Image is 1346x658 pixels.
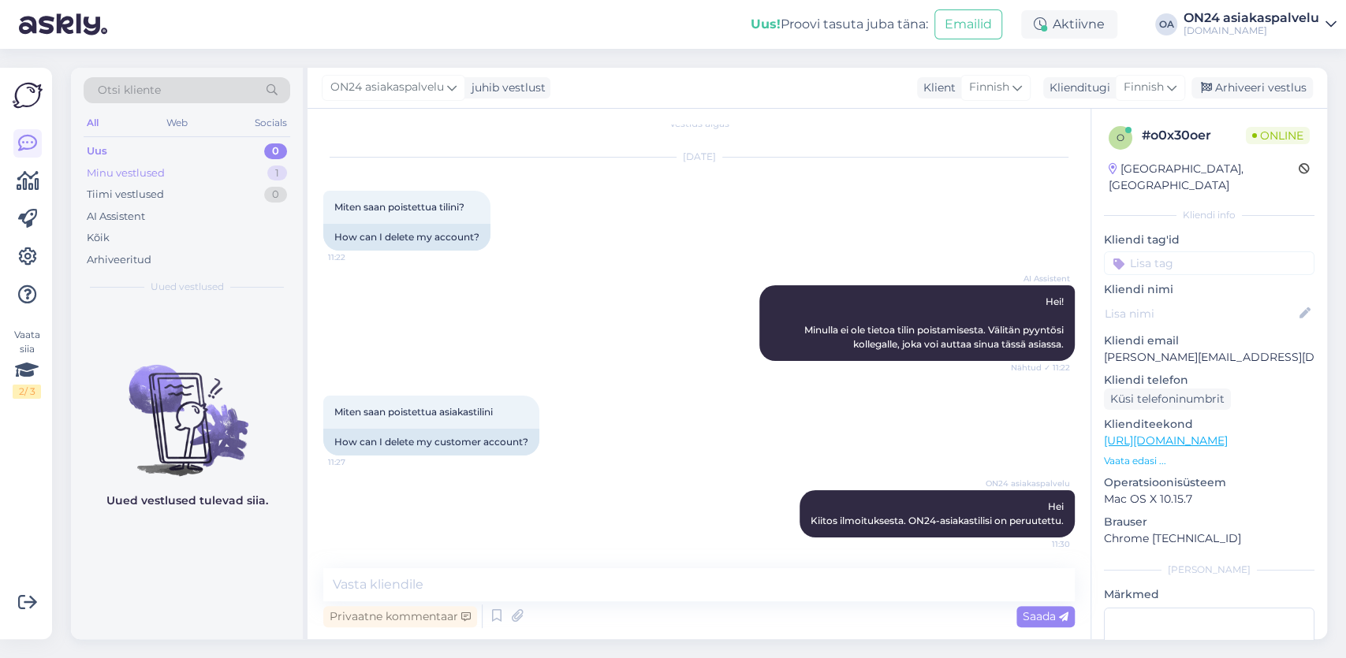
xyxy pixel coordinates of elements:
div: Privaatne kommentaar [323,606,477,627]
span: Finnish [969,79,1009,96]
p: [PERSON_NAME][EMAIL_ADDRESS][DOMAIN_NAME] [1104,349,1314,366]
p: Uued vestlused tulevad siia. [106,493,268,509]
div: Proovi tasuta juba täna: [751,15,928,34]
div: [PERSON_NAME] [1104,563,1314,577]
p: Kliendi telefon [1104,372,1314,388]
div: How can I delete my account? [323,224,490,251]
div: Minu vestlused [87,165,165,181]
span: 11:27 [328,456,387,468]
div: ON24 asiakaspalvelu [1184,12,1319,24]
p: Operatsioonisüsteem [1104,474,1314,491]
p: Mac OS X 10.15.7 [1104,491,1314,507]
span: Online [1246,127,1310,144]
div: 1 [267,165,287,181]
div: Aktiivne [1021,10,1117,39]
p: Kliendi nimi [1104,281,1314,298]
div: Klient [917,80,956,96]
div: Kliendi info [1104,208,1314,222]
p: Brauser [1104,514,1314,530]
div: Uus [87,143,107,159]
p: Klienditeekond [1104,416,1314,433]
div: juhib vestlust [465,80,546,96]
div: Tiimi vestlused [87,187,164,203]
span: AI Assistent [1011,273,1070,284]
span: 11:22 [328,251,387,263]
span: Saada [1023,609,1068,623]
div: AI Assistent [87,209,145,225]
div: 0 [264,143,287,159]
span: Miten saan poistettua asiakastilini [334,406,493,418]
p: Chrome [TECHNICAL_ID] [1104,530,1314,547]
div: Socials [252,113,290,133]
div: Vaata siia [13,328,41,399]
p: Kliendi tag'id [1104,232,1314,248]
span: ON24 asiakaspalvelu [986,478,1070,489]
div: 2 / 3 [13,385,41,399]
div: How can I delete my customer account? [323,429,539,455]
p: Vaata edasi ... [1104,454,1314,468]
span: ON24 asiakaspalvelu [330,79,444,96]
span: Miten saan poistettua tilini? [334,201,464,213]
div: Web [163,113,191,133]
span: o [1117,132,1124,143]
input: Lisa tag [1104,251,1314,275]
div: [DATE] [323,150,1075,164]
div: OA [1155,13,1177,35]
img: Askly Logo [13,80,43,110]
div: [GEOGRAPHIC_DATA], [GEOGRAPHIC_DATA] [1109,161,1299,194]
span: Otsi kliente [98,82,161,99]
a: ON24 asiakaspalvelu[DOMAIN_NAME] [1184,12,1337,37]
img: No chats [71,336,303,478]
span: 11:30 [1011,538,1070,550]
div: Kõik [87,230,110,246]
div: Küsi telefoninumbrit [1104,388,1231,410]
input: Lisa nimi [1105,305,1296,322]
b: Uus! [751,17,781,32]
div: Arhiveeri vestlus [1191,77,1313,99]
button: Emailid [934,9,1002,39]
div: Klienditugi [1043,80,1110,96]
div: # o0x30oer [1142,126,1246,145]
div: 0 [264,187,287,203]
a: [URL][DOMAIN_NAME] [1104,433,1228,448]
span: Finnish [1124,79,1164,96]
span: Uued vestlused [151,280,224,294]
p: Märkmed [1104,586,1314,603]
p: Kliendi email [1104,333,1314,349]
span: Nähtud ✓ 11:22 [1011,362,1070,374]
div: [DOMAIN_NAME] [1184,24,1319,37]
div: All [84,113,102,133]
div: Arhiveeritud [87,252,151,268]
